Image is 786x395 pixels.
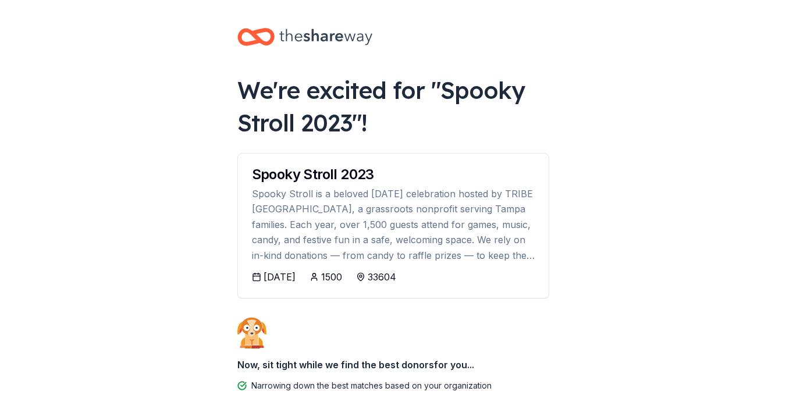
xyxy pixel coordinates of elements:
[237,317,266,348] img: Dog waiting patiently
[237,353,549,376] div: Now, sit tight while we find the best donors for you...
[252,186,535,263] div: Spooky Stroll is a beloved [DATE] celebration hosted by TRIBE [GEOGRAPHIC_DATA], a grassroots non...
[252,168,535,182] div: Spooky Stroll 2023
[368,270,396,284] div: 33604
[237,74,549,139] div: We're excited for " Spooky Stroll 2023 "!
[321,270,342,284] div: 1500
[264,270,296,284] div: [DATE]
[251,379,492,393] div: Narrowing down the best matches based on your organization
